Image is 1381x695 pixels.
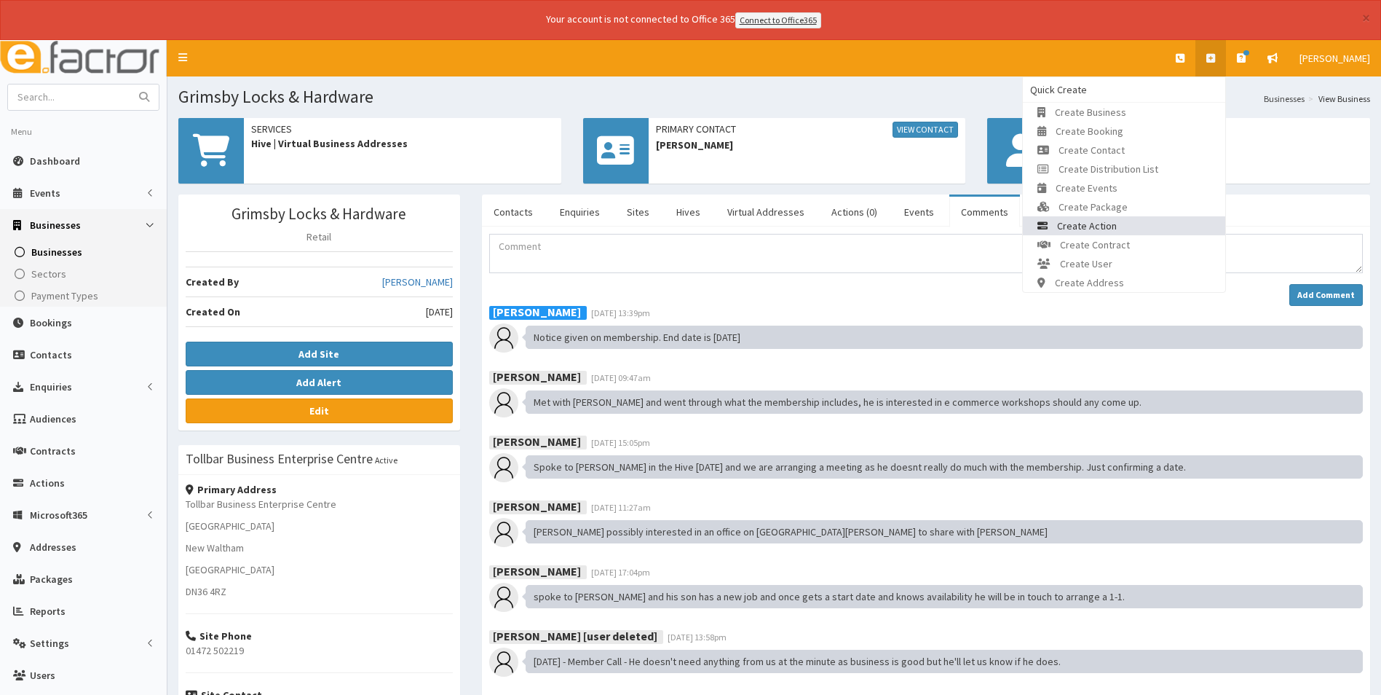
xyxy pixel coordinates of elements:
span: [DATE] 15:05pm [591,437,650,448]
a: Connect to Office365 [735,12,821,28]
span: Actions [30,476,65,490]
a: View Contact [893,122,958,138]
span: Users [30,669,55,682]
a: Contacts [482,197,545,227]
span: Dashboard [30,154,80,168]
div: [PERSON_NAME] possibly interested in an office on [GEOGRAPHIC_DATA][PERSON_NAME] to share with [P... [526,520,1363,543]
button: × [1362,10,1370,25]
span: [DATE] 11:27am [591,502,651,513]
a: Create Booking [1023,122,1225,141]
p: Tollbar Business Enterprise Centre [186,497,453,511]
p: DN36 4RZ [186,584,453,599]
a: Create Address [1023,273,1225,292]
span: Create Contact [1058,144,1125,157]
p: 01472 502219 [186,643,453,658]
strong: Primary Address [186,483,277,496]
span: Create Contract [1060,238,1130,251]
li: View Business [1305,93,1370,105]
a: Businesses [1264,93,1305,105]
a: Actions (0) [820,197,889,227]
span: Payment Types [31,289,98,302]
p: [GEOGRAPHIC_DATA] [186,519,453,533]
div: spoke to [PERSON_NAME] and his son has a new job and once gets a start date and knows availabilit... [526,585,1363,608]
div: Met with [PERSON_NAME] and went through what the membership includes, he is interested in e comme... [526,390,1363,414]
span: [DATE] 09:47am [591,372,651,383]
button: Add Alert [186,370,453,395]
a: Create Distribution List [1023,160,1225,178]
a: Businesses [4,241,167,263]
span: Addresses [30,541,76,554]
a: Create Package [1023,197,1225,216]
h1: Grimsby Locks & Hardware [178,87,1370,106]
b: [PERSON_NAME] [493,564,581,578]
span: Events [30,186,60,200]
a: Create Action [1023,216,1225,235]
h3: Grimsby Locks & Hardware [186,205,453,222]
span: Create Events [1056,181,1117,195]
b: Add Alert [296,376,341,389]
b: Add Site [298,347,339,361]
a: Create Contract [1023,235,1225,254]
a: Hives [665,197,712,227]
a: [PERSON_NAME] [382,275,453,289]
a: Sectors [4,263,167,285]
span: Settings [30,637,69,650]
b: Edit [309,404,329,417]
a: Enquiries [548,197,612,227]
span: [PERSON_NAME] [1299,52,1370,65]
b: [PERSON_NAME] [493,305,581,319]
a: Sites [615,197,661,227]
a: Create Contact [1023,141,1225,160]
b: [PERSON_NAME] [user deleted] [493,629,657,643]
b: Created By [186,275,239,288]
a: Comments [949,197,1020,227]
b: [PERSON_NAME] [493,499,581,514]
span: [DATE] [426,305,453,319]
strong: Site Phone [186,629,252,643]
div: [DATE] - Member Call - He doesn't need anything from us at the minute as business is good but he'... [526,650,1363,673]
b: Created On [186,305,240,318]
span: Hive | Virtual Business Addresses [251,136,554,151]
span: Create Action [1057,219,1117,232]
div: Notice given on membership. End date is [DATE] [526,326,1363,349]
div: Your account is not connected to Office 365 [258,12,1109,28]
strong: Add Comment [1297,289,1355,300]
span: Create Distribution List [1058,162,1158,176]
span: Businesses [30,219,81,232]
span: Create Booking [1056,125,1123,138]
span: [PERSON_NAME] [656,138,959,152]
a: Payment Types [4,285,167,307]
span: Microsoft365 [30,509,87,522]
a: Virtual Addresses [716,197,816,227]
span: Create User [1060,257,1112,270]
span: Packages [30,573,73,586]
p: Retail [186,229,453,244]
div: Spoke to [PERSON_NAME] in the Hive [DATE] and we are arranging a meeting as he doesnt really do m... [526,455,1363,479]
span: Sectors [31,267,66,280]
span: Primary Contact [656,122,959,138]
span: Services [251,122,554,136]
span: [DATE] 13:58pm [668,632,727,643]
h3: Tollbar Business Enterprise Centre [186,452,373,466]
span: [DATE] 17:04pm [591,567,650,578]
a: [PERSON_NAME] [1289,40,1381,76]
a: Create User [1023,254,1225,273]
b: [PERSON_NAME] [493,434,581,449]
span: Create Address [1055,276,1124,289]
span: Reports [30,605,66,618]
a: Events [893,197,946,227]
p: [GEOGRAPHIC_DATA] [186,562,453,577]
span: Create Business [1055,106,1126,119]
small: Active [375,455,397,466]
a: Create Events [1023,178,1225,197]
button: Add Comment [1289,284,1363,306]
p: New Waltham [186,541,453,555]
span: Enquiries [30,380,72,393]
textarea: Comment [489,234,1363,273]
a: Edit [186,398,453,423]
a: Create Business [1023,103,1225,122]
span: Bookings [30,316,72,329]
span: Contacts [30,348,72,361]
span: Contracts [30,444,76,458]
span: Create Package [1058,200,1128,213]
